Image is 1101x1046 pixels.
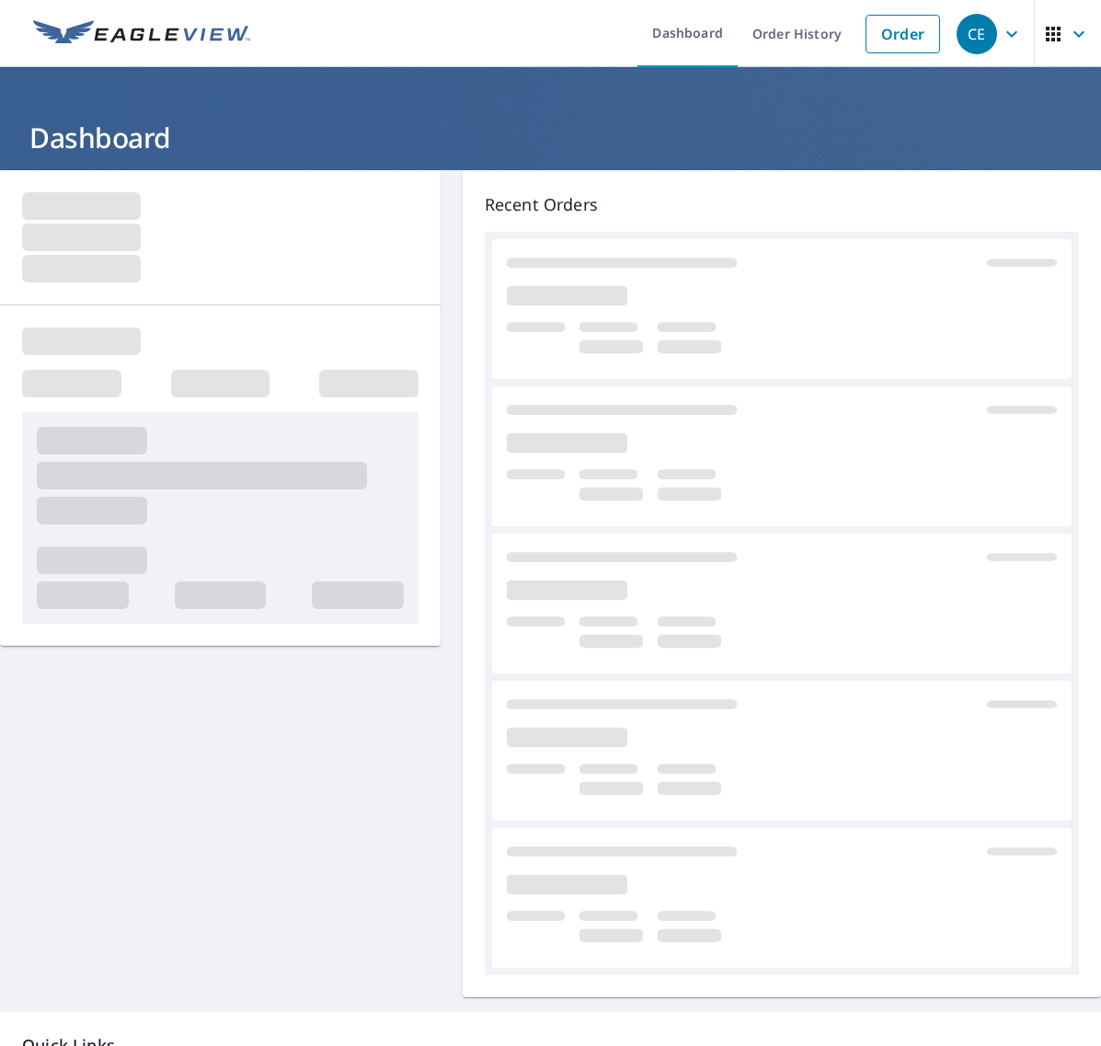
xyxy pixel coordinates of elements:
[866,15,940,53] a: Order
[33,20,250,48] img: EV Logo
[957,14,997,54] div: CE
[22,119,1079,156] h1: Dashboard
[485,192,1079,217] p: Recent Orders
